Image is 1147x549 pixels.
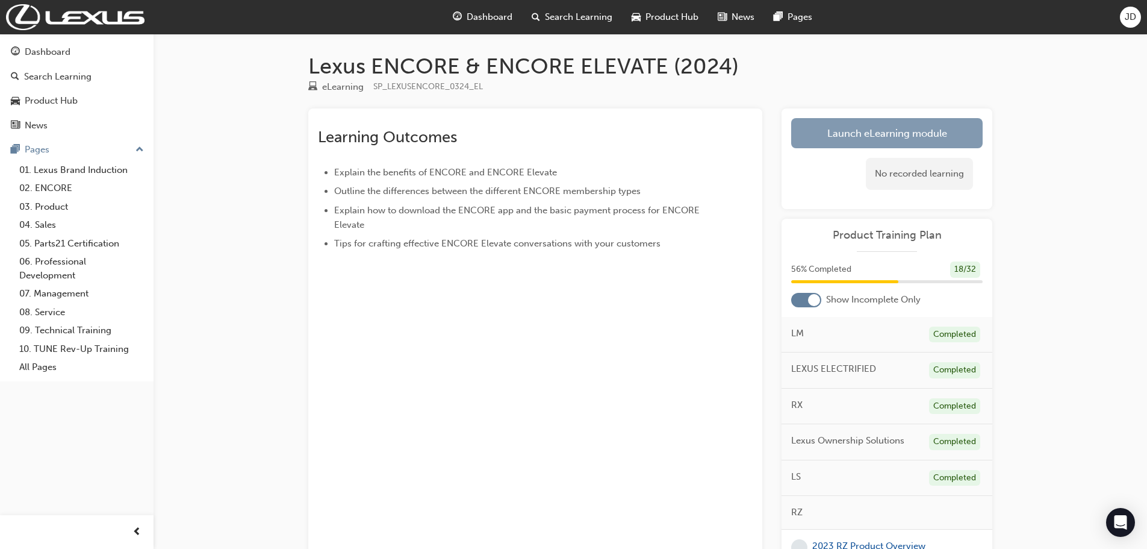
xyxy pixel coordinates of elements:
[950,262,980,278] div: 18 / 32
[929,470,980,486] div: Completed
[788,10,812,24] span: Pages
[5,139,149,161] button: Pages
[929,327,980,343] div: Completed
[791,327,804,340] span: LM
[11,96,20,107] span: car-icon
[764,5,822,30] a: pages-iconPages
[866,158,973,190] div: No recorded learning
[11,72,19,83] span: search-icon
[11,121,20,131] span: news-icon
[334,167,557,178] span: Explain the benefits of ENCORE and ENCORE Elevate
[467,10,512,24] span: Dashboard
[826,293,921,307] span: Show Incomplete Only
[318,128,457,146] span: Learning Outcomes
[5,66,149,88] a: Search Learning
[632,10,641,25] span: car-icon
[334,186,641,196] span: Outline the differences between the different ENCORE membership types
[5,39,149,139] button: DashboardSearch LearningProduct HubNews
[1120,7,1141,28] button: JD
[532,10,540,25] span: search-icon
[791,263,851,277] span: 56 % Completed
[929,362,980,378] div: Completed
[334,238,661,249] span: Tips for crafting effective ENCORE Elevate conversations with your customers
[14,284,149,303] a: 07. Management
[11,145,20,155] span: pages-icon
[14,198,149,216] a: 03. Product
[443,5,522,30] a: guage-iconDashboard
[322,80,364,94] div: eLearning
[14,179,149,198] a: 02. ENCORE
[11,47,20,58] span: guage-icon
[791,398,803,412] span: RX
[14,321,149,340] a: 09. Technical Training
[25,143,49,157] div: Pages
[14,216,149,234] a: 04. Sales
[135,142,144,158] span: up-icon
[6,4,145,30] img: Trak
[25,119,48,133] div: News
[5,90,149,112] a: Product Hub
[791,362,876,376] span: LEXUS ELECTRIFIED
[545,10,612,24] span: Search Learning
[14,234,149,253] a: 05. Parts21 Certification
[5,115,149,137] a: News
[308,53,992,80] h1: Lexus ENCORE & ENCORE ELEVATE (2024)
[373,81,483,92] span: Learning resource code
[14,253,149,284] a: 06. Professional Development
[132,525,141,540] span: prev-icon
[791,228,983,242] a: Product Training Plan
[522,5,622,30] a: search-iconSearch Learning
[14,161,149,180] a: 01. Lexus Brand Induction
[25,45,70,59] div: Dashboard
[929,398,980,415] div: Completed
[25,94,78,108] div: Product Hub
[308,80,364,95] div: Type
[1125,10,1136,24] span: JD
[24,70,92,84] div: Search Learning
[645,10,698,24] span: Product Hub
[929,434,980,450] div: Completed
[14,303,149,322] a: 08. Service
[732,10,754,24] span: News
[5,41,149,63] a: Dashboard
[453,10,462,25] span: guage-icon
[791,506,803,519] span: RZ
[791,470,801,484] span: LS
[718,10,727,25] span: news-icon
[1106,508,1135,537] div: Open Intercom Messenger
[14,340,149,359] a: 10. TUNE Rev-Up Training
[334,205,702,230] span: Explain how to download the ENCORE app and the basic payment process for ENCORE Elevate
[14,358,149,377] a: All Pages
[308,82,317,93] span: learningResourceType_ELEARNING-icon
[791,434,904,448] span: Lexus Ownership Solutions
[622,5,708,30] a: car-iconProduct Hub
[708,5,764,30] a: news-iconNews
[774,10,783,25] span: pages-icon
[791,118,983,148] a: Launch eLearning module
